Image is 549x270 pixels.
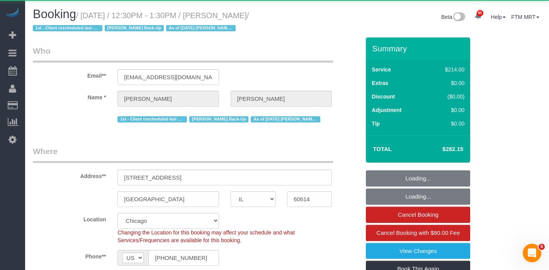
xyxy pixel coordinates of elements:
img: Automaid Logo [5,8,20,19]
strong: Total [373,146,392,152]
div: $0.00 [429,79,465,87]
input: Last Name* [231,91,332,107]
input: First Name** [117,91,219,107]
legend: Where [33,146,333,163]
input: Zip Code** [287,191,332,207]
small: / [DATE] / 12:30PM - 1:30PM / [PERSON_NAME] [33,11,249,33]
label: Name * [27,91,112,101]
label: Location [27,213,112,223]
span: 85 [477,10,483,16]
iframe: Intercom live chat [523,244,541,262]
div: $0.00 [429,120,465,127]
span: [PERSON_NAME] Back-Up [189,116,248,122]
span: Booking [33,7,76,21]
a: FTM MRT [511,14,539,20]
span: 1st - Client rescheduled last minute [DATE] [33,25,102,31]
legend: Who [33,45,333,63]
label: Tip [372,120,380,127]
span: 5 [539,244,545,250]
span: As of [DATE] [PERSON_NAME] Primary as client requested [166,25,236,31]
span: As of [DATE] [PERSON_NAME] Primary as client requested [251,116,320,122]
span: 1st - Client rescheduled last minute [DATE] [117,116,187,122]
div: ($0.00) [429,93,465,100]
a: View Changes [366,243,470,259]
a: Cancel Booking with $80.00 Fee [366,225,470,241]
h4: $282.15 [419,146,463,153]
label: Service [372,66,391,73]
div: $0.00 [429,106,465,114]
span: Changing the Location for this booking may affect your schedule and what Services/Frequencies are... [117,229,295,243]
label: Adjustment [372,106,401,114]
a: 85 [471,8,486,25]
label: Discount [372,93,395,100]
span: [PERSON_NAME] Back-Up [105,25,164,31]
div: $214.00 [429,66,465,73]
h3: Summary [372,44,466,53]
a: Cancel Booking [366,207,470,223]
img: New interface [452,12,465,22]
a: Help [491,14,506,20]
span: Cancel Booking with $80.00 Fee [376,229,460,236]
a: Beta [441,14,465,20]
label: Extras [372,79,388,87]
